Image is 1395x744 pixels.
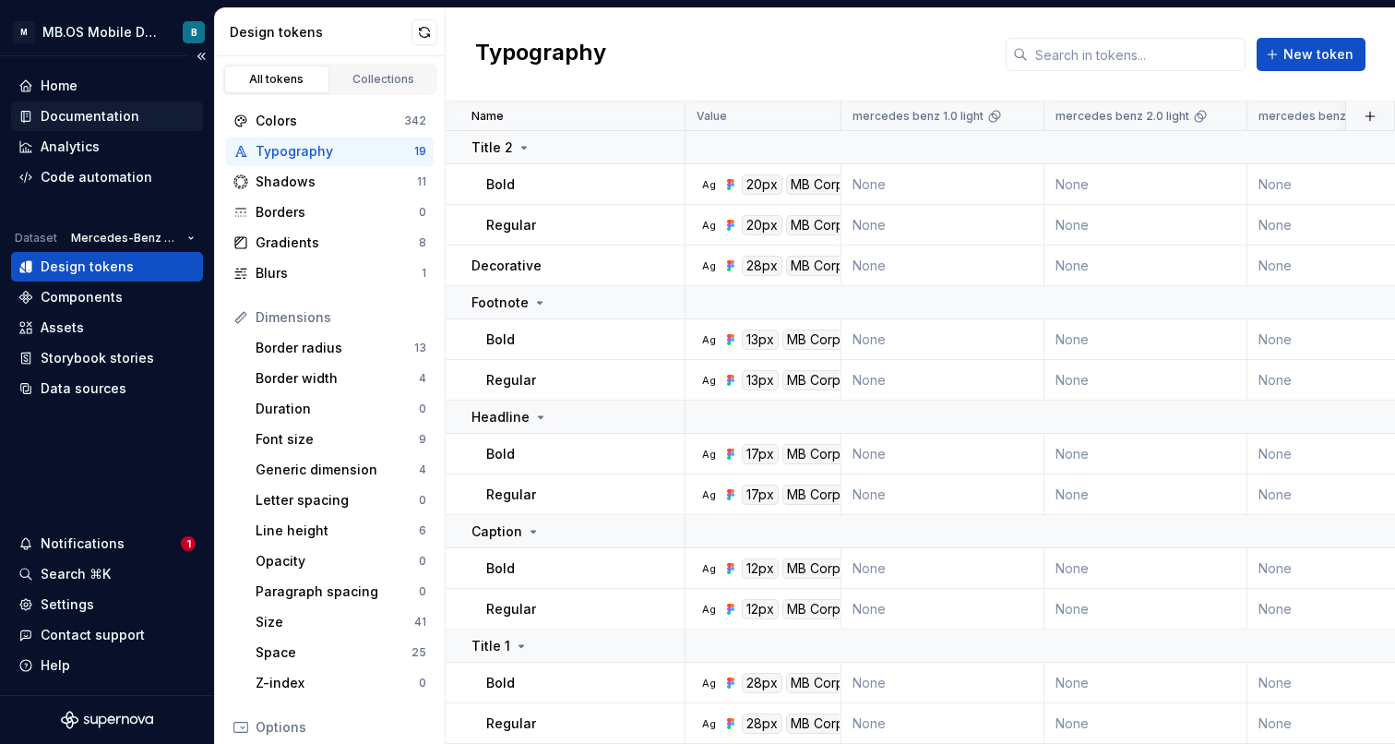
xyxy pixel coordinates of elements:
[701,332,716,347] div: Ag
[486,216,536,234] p: Regular
[41,626,145,644] div: Contact support
[1044,663,1247,703] td: None
[471,257,542,275] p: Decorative
[786,714,932,734] div: MB Corpo S Title WEB
[701,602,716,617] div: Ag
[841,434,1044,474] td: None
[786,256,969,276] div: MB Corpo A Title Cond WEB
[15,231,57,246] div: Dataset
[419,205,426,220] div: 0
[486,559,515,578] p: Bold
[256,339,414,357] div: Border radius
[256,203,419,222] div: Borders
[226,167,434,197] a: Shadows11
[782,370,929,390] div: MB Corpo S Text WEB
[256,400,419,418] div: Duration
[248,394,434,424] a: Duration0
[701,373,716,388] div: Ag
[41,168,152,186] div: Code automation
[256,552,419,570] div: Opacity
[742,370,779,390] div: 13px
[1044,164,1247,205] td: None
[256,142,414,161] div: Typography
[256,613,414,631] div: Size
[11,620,203,650] button: Contact support
[701,487,716,502] div: Ag
[11,102,203,131] a: Documentation
[256,461,419,479] div: Generic dimension
[419,402,426,416] div: 0
[61,711,153,729] svg: Supernova Logo
[256,674,419,692] div: Z-index
[742,330,779,350] div: 13px
[248,455,434,485] a: Generic dimension4
[256,234,419,252] div: Gradients
[841,474,1044,515] td: None
[226,228,434,258] a: Gradients8
[1044,703,1247,744] td: None
[248,486,434,515] a: Letter spacing0
[742,673,782,693] div: 28px
[419,432,426,447] div: 9
[701,258,716,273] div: Ag
[71,231,180,246] span: Mercedes-Benz 2.0
[41,288,123,306] div: Components
[63,225,203,251] button: Mercedes-Benz 2.0
[248,333,434,363] a: Border radius13
[701,561,716,576] div: Ag
[742,485,779,505] div: 17px
[1044,360,1247,401] td: None
[782,330,929,350] div: MB Corpo S Text WEB
[471,637,510,655] p: Title 1
[419,235,426,250] div: 8
[1044,589,1247,630] td: None
[11,374,203,403] a: Data sources
[1028,38,1246,71] input: Search in tokens...
[226,106,434,136] a: Colors342
[256,430,419,449] div: Font size
[419,493,426,508] div: 0
[841,164,1044,205] td: None
[486,486,536,504] p: Regular
[841,663,1044,703] td: None
[404,114,426,128] div: 342
[486,175,515,194] p: Bold
[701,716,716,731] div: Ag
[191,25,197,40] div: B
[181,536,196,551] span: 1
[742,174,782,195] div: 20px
[230,23,411,42] div: Design tokens
[782,485,928,505] div: MB Corpo S Title WEB
[256,369,419,388] div: Border width
[414,341,426,355] div: 13
[41,258,134,276] div: Design tokens
[786,174,932,195] div: MB Corpo S Title WEB
[11,71,203,101] a: Home
[852,109,984,124] p: mercedes benz 1.0 light
[486,714,536,733] p: Regular
[41,318,84,337] div: Assets
[11,343,203,373] a: Storybook stories
[701,218,716,233] div: Ag
[248,607,434,637] a: Size41
[422,266,426,281] div: 1
[782,558,929,579] div: MB Corpo S Text WEB
[256,112,404,130] div: Colors
[841,589,1044,630] td: None
[841,548,1044,589] td: None
[1283,45,1353,64] span: New token
[475,38,606,71] h2: Typography
[11,590,203,619] a: Settings
[419,554,426,569] div: 0
[248,364,434,393] a: Border width4
[471,408,530,426] p: Headline
[11,651,203,680] button: Help
[1044,434,1247,474] td: None
[248,577,434,606] a: Paragraph spacing0
[1044,246,1247,286] td: None
[841,319,1044,360] td: None
[1257,38,1365,71] button: New token
[231,72,323,87] div: All tokens
[414,615,426,630] div: 41
[248,425,434,454] a: Font size9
